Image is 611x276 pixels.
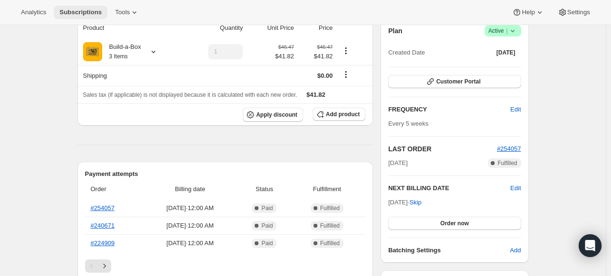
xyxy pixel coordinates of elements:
small: 3 Items [109,53,128,60]
h2: Plan [388,26,402,36]
small: $46.47 [317,44,333,50]
button: Customer Portal [388,75,521,88]
span: Sales tax (if applicable) is not displayed because it is calculated with each new order. [83,92,297,98]
span: [DATE] · [388,199,421,206]
button: Order now [388,217,521,230]
th: Unit Price [246,18,297,38]
div: Build-a-Box [102,42,141,61]
small: $46.47 [278,44,294,50]
button: Product actions [338,46,353,56]
span: Subscriptions [59,9,102,16]
div: Open Intercom Messenger [579,234,601,257]
th: Quantity [182,18,246,38]
span: Fulfillment [295,184,360,194]
span: [DATE] [388,158,408,168]
span: Created Date [388,48,425,57]
span: Order now [440,220,469,227]
span: [DATE] · 12:00 AM [146,203,235,213]
button: Tools [109,6,145,19]
span: | [506,27,507,35]
button: Add product [313,108,365,121]
span: Analytics [21,9,46,16]
a: #254057 [91,204,115,212]
span: Paid [261,222,273,230]
span: Fulfilled [320,204,340,212]
span: Apply discount [256,111,297,119]
a: #240671 [91,222,115,229]
a: #254057 [497,145,521,152]
span: [DATE] · 12:00 AM [146,221,235,230]
button: Apply discount [243,108,303,122]
button: [DATE] [491,46,521,59]
span: Tools [115,9,130,16]
span: Billing date [146,184,235,194]
nav: Pagination [85,259,366,273]
span: Settings [567,9,590,16]
button: Help [506,6,550,19]
th: Order [85,179,143,200]
span: Help [522,9,535,16]
th: Price [297,18,336,38]
th: Shipping [77,65,182,86]
span: $41.82 [300,52,333,61]
span: Every 5 weeks [388,120,429,127]
button: Subscriptions [54,6,107,19]
span: [DATE] · 12:00 AM [146,239,235,248]
button: Next [98,259,111,273]
span: $0.00 [317,72,333,79]
h2: FREQUENCY [388,105,510,114]
button: Skip [404,195,427,210]
span: Edit [510,105,521,114]
button: Analytics [15,6,52,19]
span: Fulfilled [320,222,340,230]
button: Edit [510,184,521,193]
span: Skip [410,198,421,207]
img: product img [83,42,102,61]
span: Status [240,184,288,194]
button: Edit [505,102,526,117]
h2: Payment attempts [85,169,366,179]
a: #224909 [91,239,115,247]
span: [DATE] [496,49,516,56]
h2: NEXT BILLING DATE [388,184,510,193]
span: Customer Portal [436,78,480,85]
h2: LAST ORDER [388,144,497,154]
span: $41.82 [306,91,325,98]
span: Add [510,246,521,255]
th: Product [77,18,182,38]
span: Fulfilled [320,239,340,247]
span: Paid [261,204,273,212]
button: Shipping actions [338,69,353,80]
span: Add product [326,110,360,118]
span: $41.82 [275,52,294,61]
h6: Batching Settings [388,246,510,255]
button: Add [504,243,526,258]
button: Settings [552,6,596,19]
button: #254057 [497,144,521,154]
span: Paid [261,239,273,247]
span: Active [488,26,517,36]
span: Fulfilled [497,159,517,167]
